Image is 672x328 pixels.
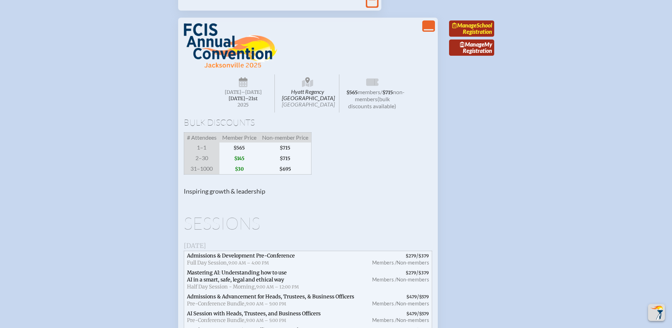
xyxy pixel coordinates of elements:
span: Half Day Session - Morning, [187,284,256,290]
span: [DATE] [225,89,241,95]
span: 1–1 [184,142,219,153]
span: Non-members [396,260,429,266]
span: Members / [372,300,396,306]
span: / [364,268,432,292]
span: $565 [346,90,358,96]
span: / [364,309,432,326]
span: Manage [460,41,484,48]
span: $379 [418,253,429,259]
span: [DATE] [184,242,206,250]
span: $379 [418,270,429,275]
span: $279 [406,270,416,275]
span: $145 [219,153,259,164]
span: $579 [419,311,429,316]
span: $565 [219,142,259,153]
span: Pre-Conference Bundle, [187,317,246,323]
span: [DATE]–⁠21st [229,96,258,102]
span: –[DATE] [241,89,262,95]
span: Admissions & Development Pre-Conference [187,253,295,259]
span: (bulk discounts available) [348,96,396,109]
span: Members / [372,277,396,283]
span: 31–1000 [184,164,219,175]
span: Mastering AI: Understanding how to use AI in a smart, safe, legal and ethical way [187,269,287,283]
p: Inspiring growth & leadership [184,187,432,195]
span: 9:00 AM – 12:00 PM [256,284,299,290]
span: 2025 [218,102,269,108]
span: Admissions & Advancement for Heads, Trustees, & Business Officers [187,293,354,300]
span: $695 [259,164,311,175]
span: $30 [219,164,259,175]
span: Manage [452,22,477,29]
span: 2–30 [184,153,219,164]
img: FCIS Convention 2025 [184,23,277,68]
span: 9:00 AM – 5:00 PM [246,301,286,306]
span: $715 [259,142,311,153]
span: $579 [419,294,429,299]
button: Scroll Top [648,304,665,321]
span: Non-member Price [259,133,311,143]
a: ManageSchool Registration [449,20,494,37]
span: members [358,89,380,95]
a: ManageMy Registration [449,40,494,56]
h1: Bulk Discounts [184,118,432,127]
h1: Sessions [184,215,432,232]
span: AI Session with Heads, Trustees, and Business Officers [187,310,321,317]
span: / [364,292,432,309]
img: To the top [649,305,664,320]
span: non-members [355,89,405,102]
span: / [364,251,432,268]
span: 9:00 AM – 4:00 PM [228,260,269,266]
span: $715 [259,153,311,164]
span: # Attendees [184,133,219,143]
span: 9:00 AM – 5:00 PM [246,318,286,323]
span: Non-members [396,277,429,283]
span: $479 [406,311,417,316]
span: Pre-Conference Bundle, [187,300,246,307]
span: Non-members [396,317,429,323]
span: $279 [406,253,416,259]
span: / [380,89,382,95]
span: Members / [372,260,396,266]
span: Member Price [219,133,259,143]
span: $715 [382,90,393,96]
span: [GEOGRAPHIC_DATA] [282,101,335,108]
span: Non-members [396,300,429,306]
span: Members / [372,317,396,323]
span: $479 [406,294,417,299]
span: Full Day Session, [187,260,228,266]
span: Hyatt Regency [GEOGRAPHIC_DATA] [276,74,339,113]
